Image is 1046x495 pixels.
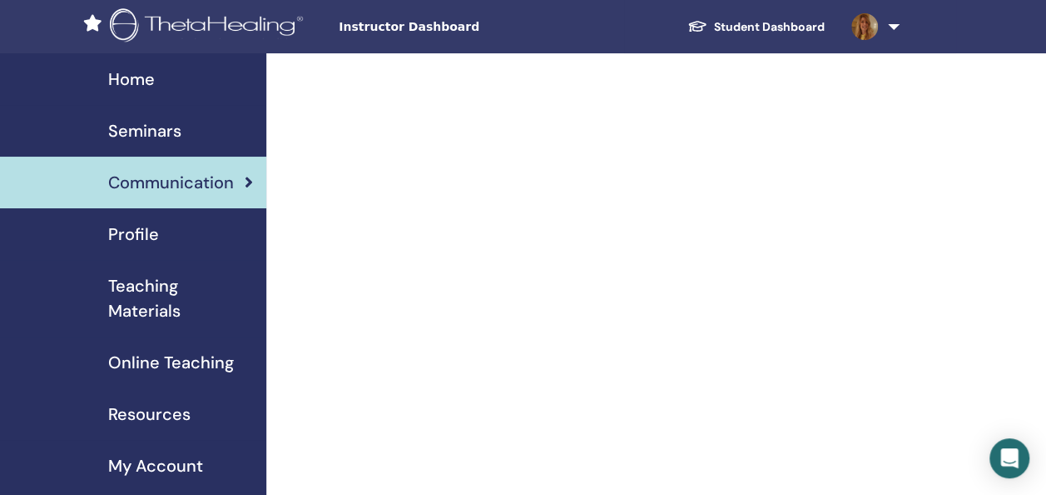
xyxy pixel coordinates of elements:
[687,19,707,33] img: graduation-cap-white.svg
[339,18,588,36] span: Instructor Dashboard
[108,222,159,247] span: Profile
[108,453,203,478] span: My Account
[108,273,253,323] span: Teaching Materials
[108,402,191,427] span: Resources
[989,438,1029,478] div: Open Intercom Messenger
[851,13,878,40] img: default.jpg
[108,350,234,375] span: Online Teaching
[108,170,234,195] span: Communication
[108,67,155,92] span: Home
[108,118,181,143] span: Seminars
[110,8,309,46] img: logo.png
[674,12,838,42] a: Student Dashboard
